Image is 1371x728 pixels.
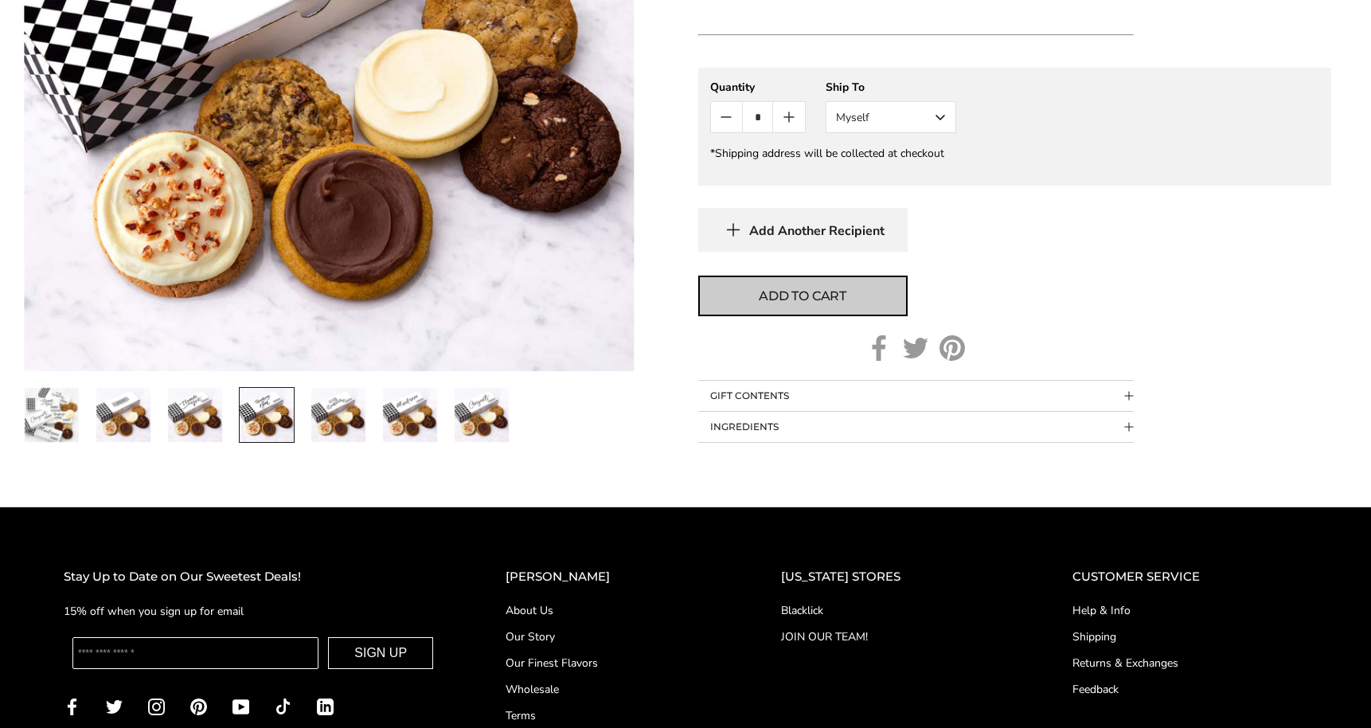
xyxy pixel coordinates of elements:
a: JOIN OUR TEAM! [781,628,1008,645]
a: Terms [506,707,717,724]
img: Every Occasion Half Dozen Sampler - Assorted Cookies - Select a Message [383,388,437,442]
a: Twitter [106,697,123,715]
button: Collapsible block button [698,412,1134,442]
a: Returns & Exchanges [1072,655,1307,671]
a: Facebook [64,697,80,715]
a: 3 / 7 [167,387,223,443]
a: YouTube [232,697,249,715]
img: Every Occasion Half Dozen Sampler - Assorted Cookies - Select a Message [25,388,79,442]
a: 7 / 7 [454,387,510,443]
button: Myself [826,101,956,133]
input: Enter your email [72,637,318,669]
a: About Us [506,602,717,619]
a: TikTok [275,697,291,715]
h2: Stay Up to Date on Our Sweetest Deals! [64,567,442,587]
a: Help & Info [1072,602,1307,619]
h2: [US_STATE] STORES [781,567,1008,587]
button: Add to cart [698,276,908,316]
a: LinkedIn [317,697,334,715]
div: *Shipping address will be collected at checkout [710,146,1319,161]
div: Ship To [826,80,956,95]
h2: CUSTOMER SERVICE [1072,567,1307,587]
a: Our Story [506,628,717,645]
input: Quantity [742,102,773,132]
button: Add Another Recipient [698,208,908,252]
a: 1 / 7 [24,387,80,443]
a: Our Finest Flavors [506,655,717,671]
a: Wholesale [506,681,717,698]
a: Pinterest [939,335,965,361]
a: Instagram [148,697,165,715]
img: Every Occasion Half Dozen Sampler - Assorted Cookies - Select a Message [96,388,150,442]
a: Feedback [1072,681,1307,698]
button: Collapsible block button [698,381,1134,411]
a: 4 / 7 [239,387,295,443]
a: Twitter [903,335,928,361]
a: 2 / 7 [96,387,151,443]
button: Count plus [773,102,804,132]
img: Every Occasion Half Dozen Sampler - Assorted Cookies - Select a Message [240,388,294,442]
div: Quantity [710,80,806,95]
img: Every Occasion Half Dozen Sampler - Assorted Cookies - Select a Message [168,388,222,442]
img: Every Occasion Half Dozen Sampler - Assorted Cookies - Select a Message [455,388,509,442]
button: Count minus [711,102,742,132]
img: Every Occasion Half Dozen Sampler - Assorted Cookies - Select a Message [311,388,365,442]
h2: [PERSON_NAME] [506,567,717,587]
a: 5 / 7 [311,387,366,443]
button: SIGN UP [328,637,433,669]
a: Pinterest [190,697,207,715]
a: Shipping [1072,628,1307,645]
a: Blacklick [781,602,1008,619]
gfm-form: New recipient [698,68,1331,186]
p: 15% off when you sign up for email [64,602,442,620]
span: Add to cart [759,287,846,306]
a: 6 / 7 [382,387,438,443]
a: Facebook [866,335,892,361]
span: Add Another Recipient [749,223,885,239]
